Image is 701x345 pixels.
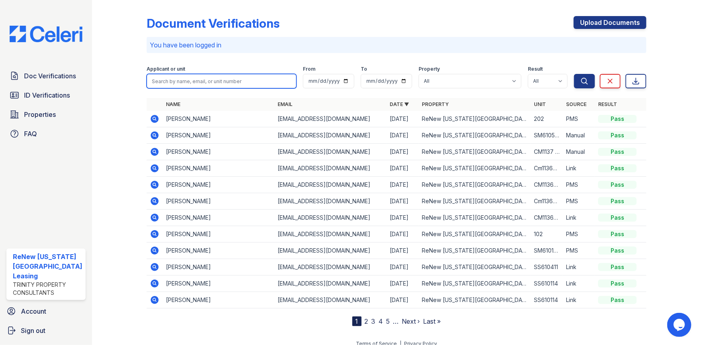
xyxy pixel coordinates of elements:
div: Pass [598,148,637,156]
td: Link [563,160,595,177]
td: [PERSON_NAME] [163,210,275,226]
a: 3 [372,317,376,325]
td: [DATE] [386,160,419,177]
td: [DATE] [386,292,419,308]
td: Cm1136204 [531,160,563,177]
td: [PERSON_NAME] [163,160,275,177]
td: PMS [563,193,595,210]
td: SS610411 [531,259,563,276]
td: SS610114 [531,292,563,308]
div: Pass [598,214,637,222]
td: [EMAIL_ADDRESS][DOMAIN_NAME] [275,193,387,210]
td: ReNew [US_STATE][GEOGRAPHIC_DATA] [419,226,531,243]
td: Manual [563,127,595,144]
td: [DATE] [386,193,419,210]
a: Email [278,101,293,107]
td: [DATE] [386,226,419,243]
span: ID Verifications [24,90,70,100]
a: Property [422,101,449,107]
td: CM1136204 [531,210,563,226]
label: Applicant or unit [147,66,185,72]
td: [DATE] [386,127,419,144]
a: 4 [379,317,383,325]
td: [PERSON_NAME] [163,127,275,144]
td: [PERSON_NAME] [163,111,275,127]
td: ReNew [US_STATE][GEOGRAPHIC_DATA] [419,292,531,308]
td: 102 [531,226,563,243]
td: ReNew [US_STATE][GEOGRAPHIC_DATA] [419,276,531,292]
a: Upload Documents [574,16,646,29]
td: PMS [563,243,595,259]
iframe: chat widget [667,313,693,337]
td: Manual [563,144,595,160]
a: Date ▼ [390,101,409,107]
td: [PERSON_NAME] [163,243,275,259]
div: Pass [598,164,637,172]
a: Source [566,101,587,107]
div: 1 [352,316,362,326]
input: Search by name, email, or unit number [147,74,297,88]
div: Pass [598,115,637,123]
div: Pass [598,296,637,304]
td: [DATE] [386,111,419,127]
span: Properties [24,110,56,119]
div: Pass [598,247,637,255]
a: Properties [6,106,86,122]
span: Doc Verifications [24,71,76,81]
a: Account [3,303,89,319]
a: Unit [534,101,546,107]
td: ReNew [US_STATE][GEOGRAPHIC_DATA] [419,193,531,210]
td: Link [563,259,595,276]
td: [EMAIL_ADDRESS][DOMAIN_NAME] [275,177,387,193]
td: [EMAIL_ADDRESS][DOMAIN_NAME] [275,144,387,160]
label: Result [528,66,543,72]
label: To [361,66,367,72]
td: [EMAIL_ADDRESS][DOMAIN_NAME] [275,226,387,243]
td: [PERSON_NAME] [163,259,275,276]
td: Link [563,210,595,226]
td: Link [563,276,595,292]
a: Last » [423,317,441,325]
a: Sign out [3,323,89,339]
td: ReNew [US_STATE][GEOGRAPHIC_DATA] [419,259,531,276]
td: [DATE] [386,276,419,292]
span: FAQ [24,129,37,139]
div: Pass [598,280,637,288]
td: Cm1136204 [531,193,563,210]
td: [PERSON_NAME] [163,226,275,243]
label: From [303,66,315,72]
span: Sign out [21,326,45,335]
td: CM1136204 [531,177,563,193]
td: [DATE] [386,177,419,193]
td: [EMAIL_ADDRESS][DOMAIN_NAME] [275,111,387,127]
td: [PERSON_NAME] [163,292,275,308]
div: Pass [598,197,637,205]
div: Document Verifications [147,16,280,31]
div: Trinity Property Consultants [13,281,82,297]
td: CM1137 102 [531,144,563,160]
div: Pass [598,131,637,139]
td: ReNew [US_STATE][GEOGRAPHIC_DATA] [419,210,531,226]
span: Account [21,306,46,316]
td: [DATE] [386,210,419,226]
a: 2 [365,317,368,325]
td: [PERSON_NAME] [163,276,275,292]
td: ReNew [US_STATE][GEOGRAPHIC_DATA] [419,144,531,160]
td: [DATE] [386,144,419,160]
td: ReNew [US_STATE][GEOGRAPHIC_DATA] [419,111,531,127]
td: PMS [563,177,595,193]
td: [PERSON_NAME] [163,177,275,193]
div: Pass [598,263,637,271]
td: [DATE] [386,243,419,259]
a: 5 [386,317,390,325]
td: SM6105 203 [531,127,563,144]
td: [EMAIL_ADDRESS][DOMAIN_NAME] [275,160,387,177]
img: CE_Logo_Blue-a8612792a0a2168367f1c8372b55b34899dd931a85d93a1a3d3e32e68fde9ad4.png [3,26,89,42]
label: Property [419,66,440,72]
a: Next › [402,317,420,325]
td: ReNew [US_STATE][GEOGRAPHIC_DATA] [419,160,531,177]
a: Doc Verifications [6,68,86,84]
div: ReNew [US_STATE][GEOGRAPHIC_DATA] Leasing [13,252,82,281]
td: Link [563,292,595,308]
